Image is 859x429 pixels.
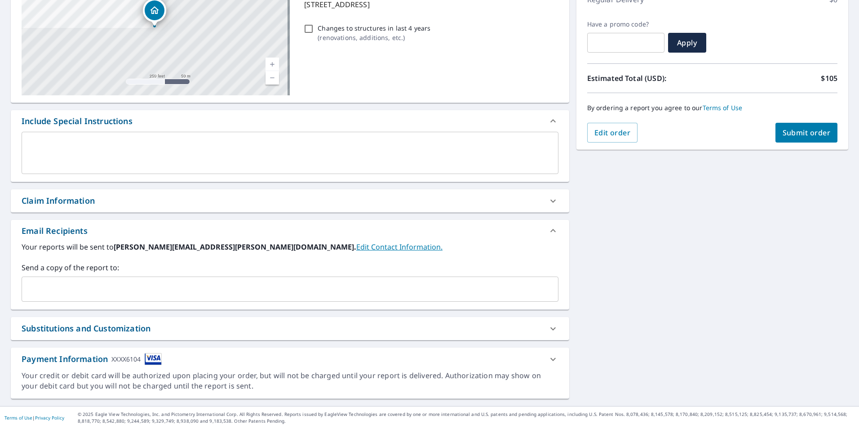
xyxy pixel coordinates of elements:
[22,322,151,335] div: Substitutions and Customization
[266,58,279,71] a: Current Level 17, Zoom In
[22,371,558,391] div: Your credit or debit card will be authorized upon placing your order, but will not be charged unt...
[114,242,356,252] b: [PERSON_NAME][EMAIL_ADDRESS][PERSON_NAME][DOMAIN_NAME].
[356,242,443,252] a: EditContactInfo
[775,123,838,143] button: Submit order
[111,353,141,365] div: XXXX6104
[266,71,279,85] a: Current Level 17, Zoom Out
[11,348,569,371] div: Payment InformationXXXX6104cardImage
[22,262,558,273] label: Send a copy of the report to:
[594,128,631,138] span: Edit order
[318,23,430,33] p: Changes to structures in last 4 years
[11,220,569,241] div: Email Recipients
[35,415,64,421] a: Privacy Policy
[22,115,133,127] div: Include Special Instructions
[22,241,558,252] label: Your reports will be sent to
[587,73,713,84] p: Estimated Total (USD):
[318,33,430,42] p: ( renovations, additions, etc. )
[145,353,162,365] img: cardImage
[4,415,32,421] a: Terms of Use
[587,20,664,28] label: Have a promo code?
[821,73,837,84] p: $105
[668,33,706,53] button: Apply
[22,225,88,237] div: Email Recipients
[22,353,162,365] div: Payment Information
[11,110,569,132] div: Include Special Instructions
[78,411,855,425] p: © 2025 Eagle View Technologies, Inc. and Pictometry International Corp. All Rights Reserved. Repo...
[587,123,638,143] button: Edit order
[4,415,64,420] p: |
[11,317,569,340] div: Substitutions and Customization
[783,128,831,138] span: Submit order
[11,189,569,212] div: Claim Information
[703,103,743,112] a: Terms of Use
[675,38,699,48] span: Apply
[587,104,837,112] p: By ordering a report you agree to our
[22,195,95,207] div: Claim Information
